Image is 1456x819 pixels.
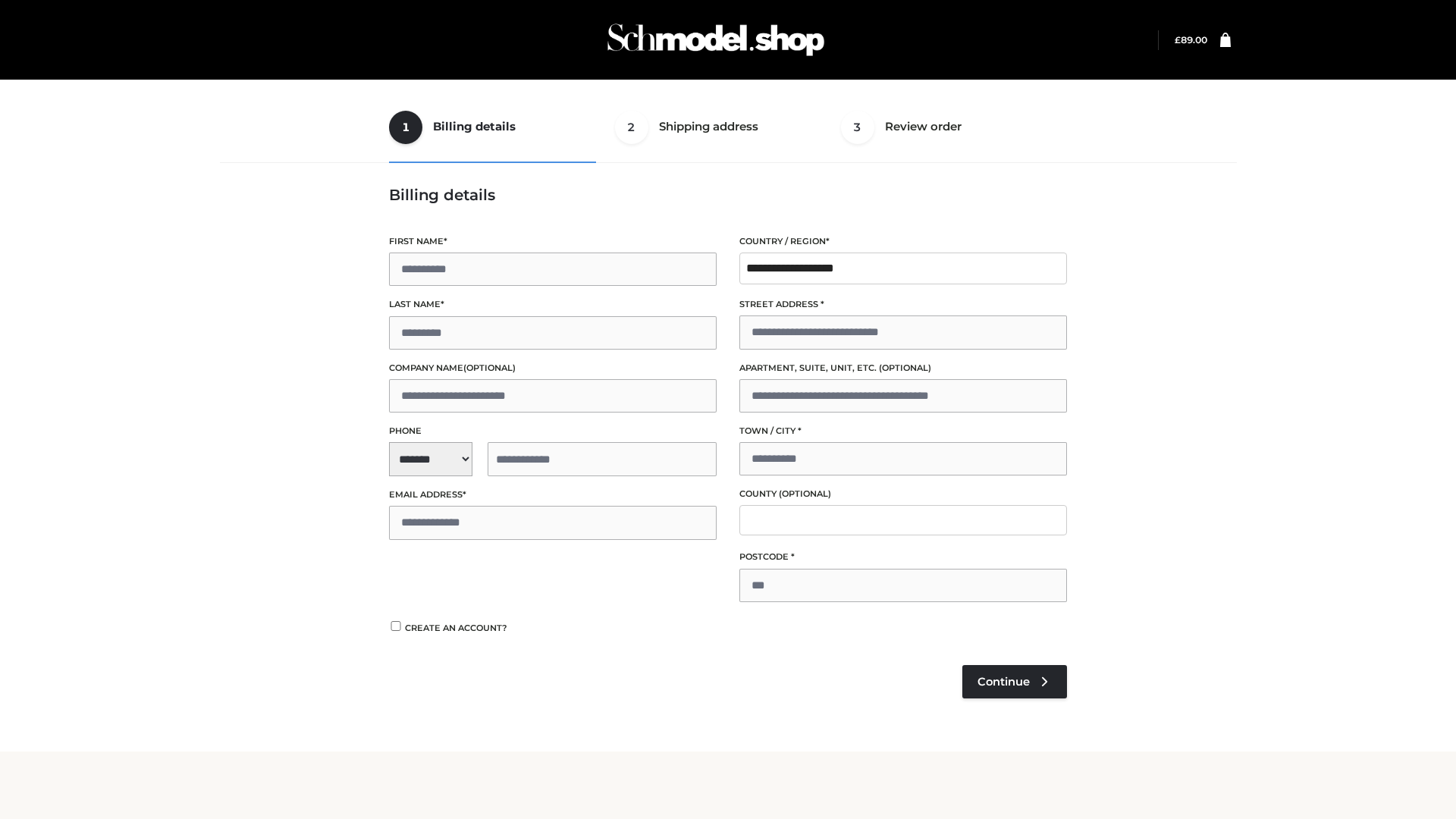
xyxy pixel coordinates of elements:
[879,362,931,373] span: (optional)
[389,186,1067,204] h3: Billing details
[739,487,1067,501] label: County
[779,488,831,499] span: (optional)
[405,623,507,633] span: Create an account?
[1175,34,1181,45] span: £
[1175,34,1207,45] bdi: 89.00
[389,424,717,438] label: Phone
[977,675,1030,689] span: Continue
[389,361,717,375] label: Company name
[1175,34,1207,45] a: £89.00
[739,424,1067,438] label: Town / City
[739,361,1067,375] label: Apartment, suite, unit, etc.
[389,621,403,631] input: Create an account?
[463,362,516,373] span: (optional)
[389,297,717,312] label: Last name
[739,234,1067,249] label: Country / Region
[739,550,1067,564] label: Postcode
[389,488,717,502] label: Email address
[739,297,1067,312] label: Street address
[389,234,717,249] label: First name
[962,665,1067,698] a: Continue
[602,10,830,70] img: Schmodel Admin 964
